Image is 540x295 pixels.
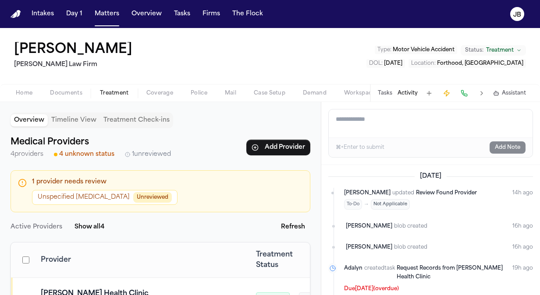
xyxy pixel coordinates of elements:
h1: [PERSON_NAME] [14,42,132,58]
span: DOL : [369,61,383,66]
button: Treatment Check-ins [100,114,173,126]
span: To-Do [344,199,362,210]
button: Assistant [493,90,526,97]
span: 4 unknown status [59,150,114,159]
span: Location : [411,61,436,66]
span: Forthood, [GEOGRAPHIC_DATA] [437,61,523,66]
button: Tasks [378,90,392,97]
span: blob created [394,243,427,252]
time: August 11, 2025 at 6:29 PM [512,189,533,210]
button: Make a Call [458,87,470,99]
span: Coverage [146,90,173,97]
span: [PERSON_NAME] [346,243,392,252]
span: Motor Vehicle Accident [393,47,455,53]
button: Intakes [28,6,57,22]
button: Firms [199,6,224,22]
span: [PERSON_NAME] [346,222,392,231]
span: → [364,201,369,208]
button: Unspecified [MEDICAL_DATA]Unreviewed [32,190,178,205]
span: Assistant [502,90,526,97]
button: Overview [11,114,48,126]
button: Add Note [490,141,526,154]
time: August 11, 2025 at 1:15 PM [512,264,533,294]
button: Activity [398,90,418,97]
span: Status: [465,47,483,54]
img: Finch Logo [11,10,21,18]
span: Case Setup [254,90,285,97]
p: Due [DATE] (overdue) [344,285,505,294]
span: Adalyn [344,264,362,281]
button: Day 1 [63,6,86,22]
span: Documents [50,90,82,97]
span: Home [16,90,32,97]
button: Change status from Treatment [461,45,526,56]
span: Type : [377,47,391,53]
h2: Medical Providers [11,135,171,149]
button: Edit Location: Forthood, TX [409,59,526,68]
span: updated [392,189,414,197]
span: created task [364,264,395,281]
button: Matters [91,6,123,22]
button: Edit Type: Motor Vehicle Accident [375,46,457,54]
button: Edit matter name [14,42,132,58]
span: Police [191,90,207,97]
button: Show all4 [69,219,110,235]
a: Home [11,10,21,18]
button: Add Provider [246,140,310,155]
button: Refresh [276,219,310,235]
time: August 11, 2025 at 3:47 PM [512,222,533,231]
button: Create Immediate Task [441,87,453,99]
h2: [PERSON_NAME] Law Firm [14,60,136,70]
span: Treatment [486,47,514,54]
button: Tasks [171,6,194,22]
span: Treatment Status [256,249,315,270]
span: Demand [303,90,327,97]
span: Treatment [100,90,129,97]
span: Not Applicable [371,199,410,210]
button: Edit DOL: 2025-07-21 [366,59,405,68]
span: [DATE] [384,61,402,66]
span: [DATE] [415,172,447,181]
a: Request Records from [PERSON_NAME] Health Clinic [397,264,505,281]
span: [PERSON_NAME] [344,189,391,197]
div: ⌘+Enter to submit [336,144,384,151]
a: Review Found Provider [416,189,477,197]
span: Provider [41,255,71,265]
button: Overview [128,6,165,22]
p: Active Providers [11,222,62,232]
span: Unreviewed [133,192,172,203]
span: 1 unreviewed [132,150,171,159]
button: Add Task [423,87,435,99]
span: Request Records from [PERSON_NAME] Health Clinic [397,266,503,280]
span: Workspaces [344,90,378,97]
p: 4 providers [11,149,43,160]
p: 1 provider needs review [32,178,303,186]
button: The Flock [229,6,266,22]
span: Mail [225,90,236,97]
span: blob created [394,222,427,231]
span: Review Found Provider [416,190,477,196]
time: August 11, 2025 at 3:46 PM [512,243,533,252]
button: Timeline View [48,114,100,126]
